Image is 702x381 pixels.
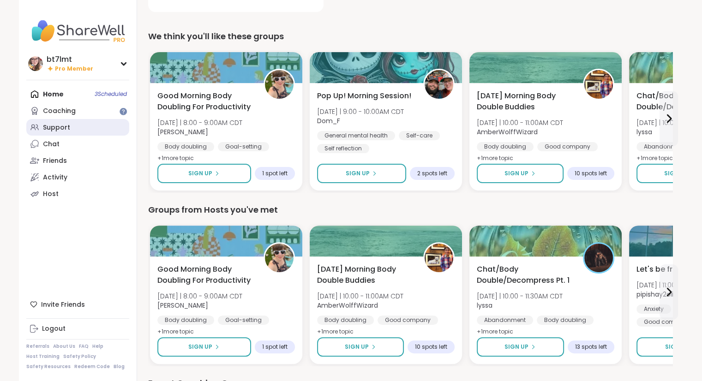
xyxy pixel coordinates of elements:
a: Blog [114,363,125,370]
a: Coaching [26,102,129,119]
div: Support [43,123,70,132]
div: bt7lmt [47,54,93,65]
div: Host [43,190,59,199]
div: Self-care [399,131,440,140]
span: Sign Up [665,343,689,351]
div: Body doubling [317,316,374,325]
span: Good Morning Body Doubling For Productivity [157,90,253,113]
span: [DATE] | 8:00 - 9:00AM CDT [157,118,242,127]
div: Logout [42,324,66,333]
iframe: Spotlight [120,108,127,115]
a: Help [92,343,103,350]
span: 10 spots left [575,170,607,177]
span: [DATE] | 10:00 - 11:00AM CDT [477,118,563,127]
span: [DATE] Morning Body Double Buddies [317,264,413,286]
b: lyssa [477,301,492,310]
span: Chat/Body Double/Decompress Pt. 1 [477,264,573,286]
span: Sign Up [346,169,370,178]
span: 1 spot left [262,343,288,351]
span: Pro Member [55,65,93,73]
span: [DATE] | 10:00 - 11:00AM CDT [317,292,403,301]
b: lyssa [636,127,652,137]
a: Safety Resources [26,363,71,370]
div: Chat [43,140,60,149]
div: We think you'll like these groups [148,30,672,43]
div: Goal-setting [218,316,269,325]
button: Sign Up [317,337,404,357]
div: Good company [636,317,697,327]
button: Sign Up [477,164,564,183]
span: 10 spots left [415,343,447,351]
a: Chat [26,136,129,152]
span: [DATE] | 9:00 - 10:00AM CDT [317,107,404,116]
div: Goal-setting [218,142,269,151]
div: General mental health [317,131,395,140]
span: Good Morning Body Doubling For Productivity [157,264,253,286]
a: Redeem Code [74,363,110,370]
div: Body doubling [537,316,594,325]
a: Activity [26,169,129,185]
b: [PERSON_NAME] [157,301,208,310]
button: Sign Up [477,337,564,357]
a: Host [26,185,129,202]
div: Body doubling [157,316,214,325]
div: Body doubling [157,142,214,151]
span: Sign Up [188,343,212,351]
span: 1 spot left [262,170,288,177]
a: About Us [53,343,75,350]
a: Safety Policy [63,353,96,360]
span: Let's be friends [636,264,693,275]
img: Adrienne_QueenOfTheDawn [265,70,294,99]
img: AmberWolffWizard [425,244,453,272]
div: Good company [378,316,438,325]
img: AmberWolffWizard [584,70,613,99]
span: [DATE] | 10:00 - 11:30AM CDT [477,292,563,301]
img: Adrienne_QueenOfTheDawn [265,244,294,272]
div: Activity [43,173,67,182]
button: Sign Up [157,164,251,183]
span: [DATE] | 8:00 - 9:00AM CDT [157,292,242,301]
span: Sign Up [664,169,688,178]
a: Host Training [26,353,60,360]
a: Friends [26,152,129,169]
b: AmberWolffWizard [477,127,538,137]
div: Abandonment [477,316,533,325]
div: Friends [43,156,67,166]
a: Logout [26,321,129,337]
button: Sign Up [317,164,406,183]
a: Referrals [26,343,49,350]
img: Dom_F [425,70,453,99]
b: Dom_F [317,116,340,125]
span: 13 spots left [575,343,607,351]
b: AmberWolffWizard [317,301,378,310]
div: Invite Friends [26,296,129,313]
span: [DATE] Morning Body Double Buddies [477,90,573,113]
div: Coaching [43,107,76,116]
div: Abandonment [636,142,693,151]
span: 2 spots left [417,170,447,177]
b: pipishay2olivia [636,290,683,299]
img: lyssa [584,244,613,272]
span: Pop Up! Morning Session! [317,90,411,101]
div: Self reflection [317,144,369,153]
button: Sign Up [157,337,251,357]
b: [PERSON_NAME] [157,127,208,137]
div: Body doubling [477,142,534,151]
span: Sign Up [504,343,528,351]
span: Sign Up [188,169,212,178]
div: Anxiety [636,304,671,314]
div: Groups from Hosts you've met [148,203,672,216]
div: Good company [537,142,598,151]
span: Sign Up [345,343,369,351]
img: ShareWell Nav Logo [26,15,129,47]
a: Support [26,119,129,136]
span: Sign Up [504,169,528,178]
img: bt7lmt [28,56,43,71]
a: FAQ [79,343,89,350]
